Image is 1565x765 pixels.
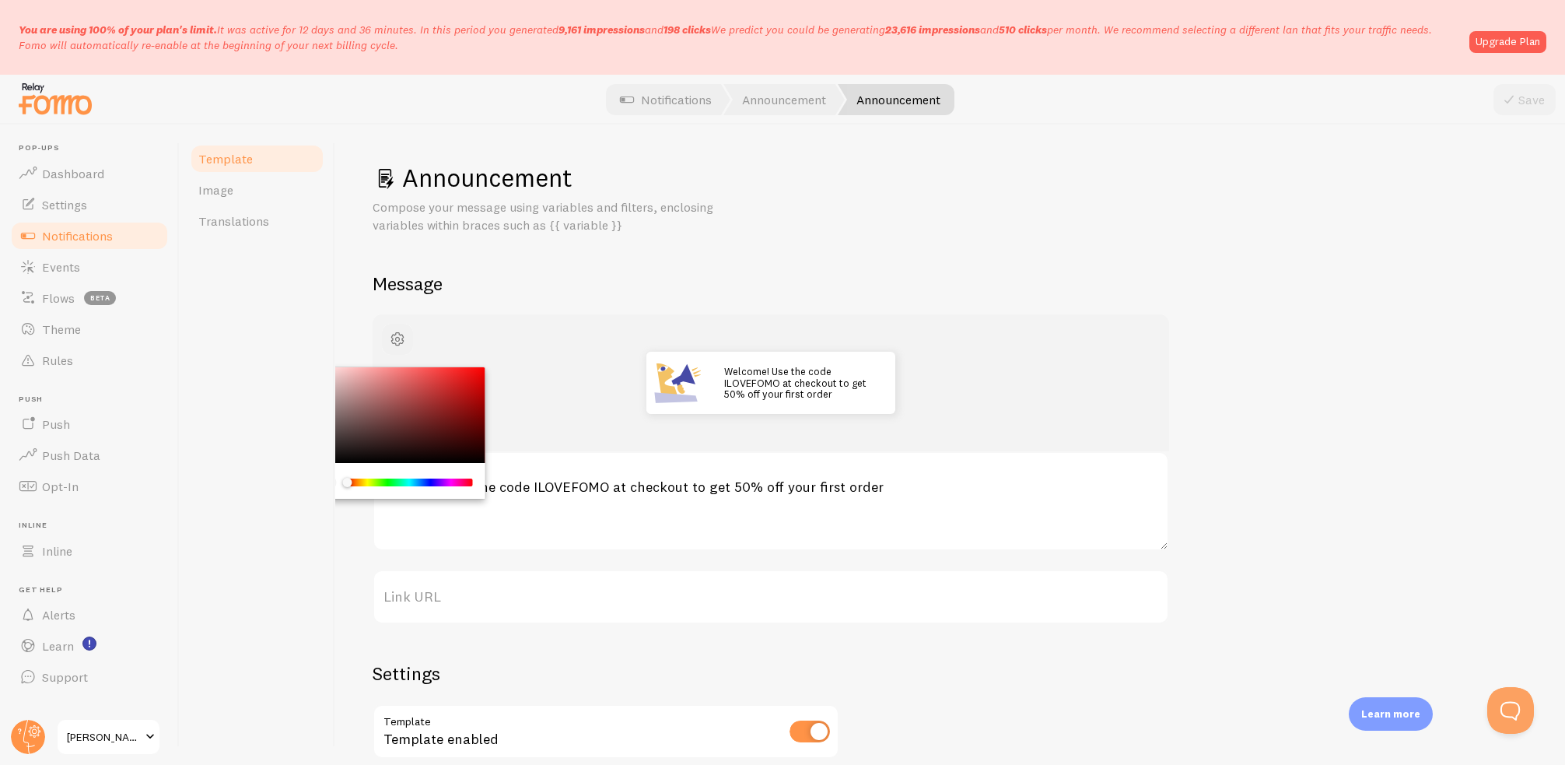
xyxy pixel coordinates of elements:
span: You are using 100% of your plan's limit. [19,23,217,37]
span: Dashboard [42,166,104,181]
span: Push Data [42,447,100,463]
a: Push [9,409,170,440]
a: Rules [9,345,170,376]
a: Inline [9,535,170,567]
a: Flows beta [9,282,170,314]
a: Opt-In [9,471,170,502]
span: Inline [19,521,170,531]
label: Link URL [373,570,1169,624]
a: Upgrade Plan [1469,31,1546,53]
span: Theme [42,321,81,337]
div: Learn more [1349,697,1433,731]
label: Notification Message [373,451,1169,478]
a: Learn [9,630,170,661]
span: Image [198,182,233,198]
span: Flows [42,290,75,306]
span: Alerts [42,607,75,623]
a: Events [9,251,170,282]
span: Learn [42,638,74,654]
span: Get Help [19,585,170,595]
span: Notifications [42,228,113,244]
span: Push [19,395,170,405]
svg: <p>Watch New Feature Tutorials!</p> [82,637,96,651]
span: and [885,23,1047,37]
a: Alerts [9,599,170,630]
span: Pop-ups [19,143,170,153]
span: Translations [198,213,269,229]
b: 510 clicks [999,23,1047,37]
a: Push Data [9,440,170,471]
a: Translations [189,205,325,237]
p: It was active for 12 days and 36 minutes. In this period you generated We predict you could be ge... [19,22,1460,53]
p: Learn more [1361,707,1420,721]
p: Welcome! Use the code ILOVEFOMO at checkout to get 50% off your first order [724,366,880,399]
span: [PERSON_NAME] Education [67,728,141,746]
b: 198 clicks [663,23,711,37]
span: Template [198,151,253,167]
span: Rules [42,353,73,368]
div: Chrome color picker [310,367,485,500]
span: Settings [42,197,87,212]
span: Support [42,669,88,685]
span: Opt-In [42,479,79,494]
span: Push [42,416,70,432]
div: Template enabled [373,704,839,761]
a: Dashboard [9,158,170,189]
span: Events [42,259,80,275]
a: Template [189,143,325,174]
img: fomo-relay-logo-orange.svg [16,79,94,118]
h2: Message [373,272,1528,296]
a: Settings [9,189,170,220]
a: Notifications [9,220,170,251]
b: 9,161 impressions [558,23,645,37]
b: 23,616 impressions [885,23,980,37]
iframe: Help Scout Beacon - Open [1487,687,1534,734]
a: [PERSON_NAME] Education [56,718,161,756]
img: Fomo [646,352,709,414]
span: beta [84,291,116,305]
a: Support [9,661,170,693]
span: Inline [42,543,72,559]
a: Theme [9,314,170,345]
span: and [558,23,711,37]
h2: Settings [373,661,839,686]
a: Image [189,174,325,205]
h1: Announcement [373,162,1528,194]
p: Compose your message using variables and filters, enclosing variables within braces such as {{ va... [373,198,746,234]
